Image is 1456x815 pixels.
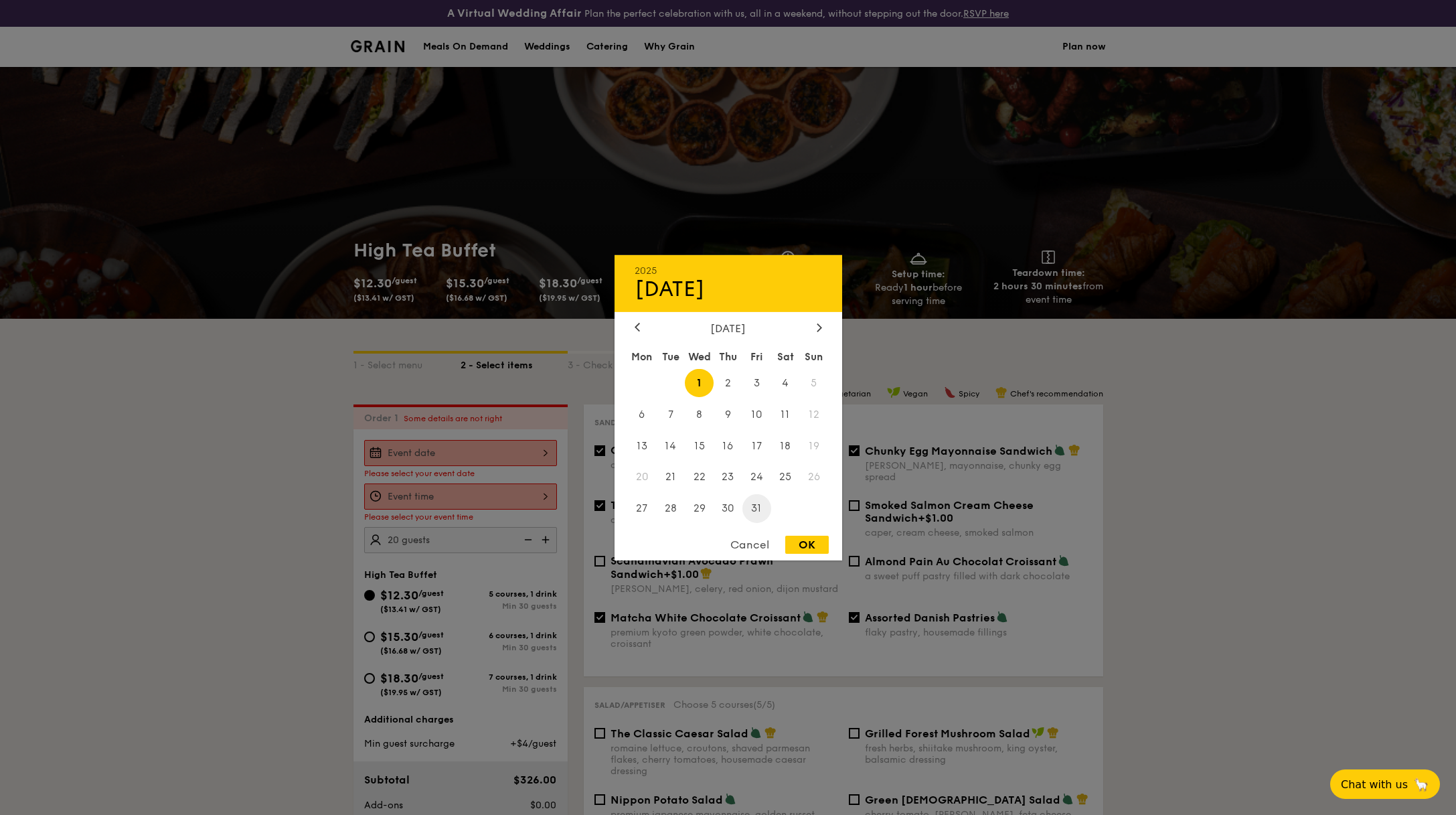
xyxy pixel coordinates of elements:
[656,344,685,368] div: Tue
[714,431,742,460] span: 16
[771,400,800,429] span: 11
[800,431,829,460] span: 19
[742,494,771,523] span: 31
[717,536,783,554] div: Cancel
[771,344,800,368] div: Sat
[1341,778,1408,791] span: Chat with us
[800,344,829,368] div: Sun
[685,431,714,460] span: 15
[656,463,685,492] span: 21
[685,344,714,368] div: Wed
[742,344,771,368] div: Fri
[714,344,742,368] div: Thu
[628,431,657,460] span: 13
[685,368,714,397] span: 1
[771,431,800,460] span: 18
[628,344,657,368] div: Mon
[685,494,714,523] span: 29
[635,276,822,301] div: [DATE]
[1330,769,1440,799] button: Chat with us🦙
[656,431,685,460] span: 14
[800,368,829,397] span: 5
[628,463,657,492] span: 20
[628,400,657,429] span: 6
[628,494,657,523] span: 27
[742,400,771,429] span: 10
[685,400,714,429] span: 8
[714,400,742,429] span: 9
[771,368,800,397] span: 4
[742,368,771,397] span: 3
[1413,777,1429,792] span: 🦙
[714,463,742,492] span: 23
[785,536,829,554] div: OK
[635,265,822,276] div: 2025
[771,463,800,492] span: 25
[685,463,714,492] span: 22
[800,463,829,492] span: 26
[635,321,822,334] div: [DATE]
[656,400,685,429] span: 7
[742,431,771,460] span: 17
[714,494,742,523] span: 30
[656,494,685,523] span: 28
[714,368,742,397] span: 2
[800,400,829,429] span: 12
[742,463,771,492] span: 24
